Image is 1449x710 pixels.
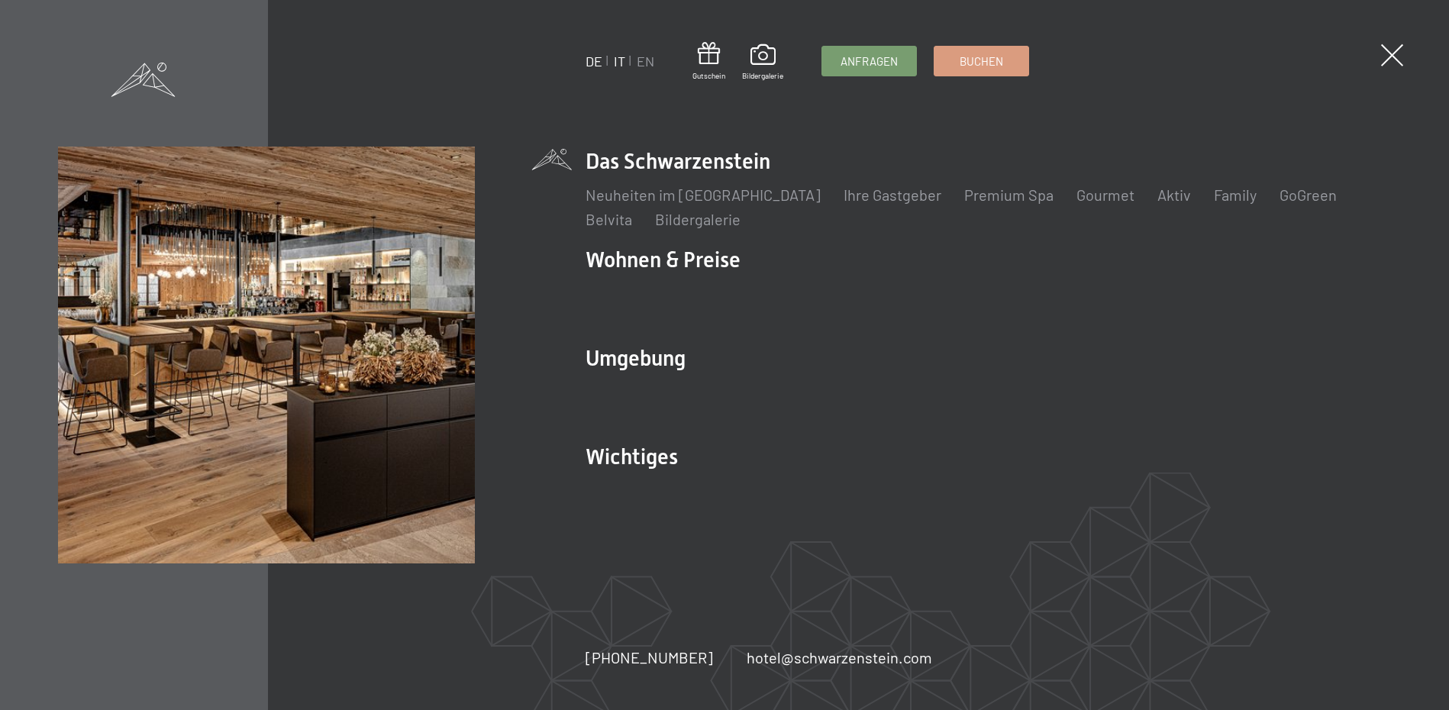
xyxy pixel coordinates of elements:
a: Aktiv [1157,186,1191,204]
span: Anfragen [841,53,898,69]
span: Gutschein [692,70,725,81]
a: Premium Spa [964,186,1054,204]
a: EN [637,53,654,69]
span: Buchen [960,53,1003,69]
a: GoGreen [1280,186,1337,204]
a: Belvita [586,210,632,228]
span: Bildergalerie [742,70,783,81]
a: Ihre Gastgeber [844,186,941,204]
a: DE [586,53,602,69]
a: [PHONE_NUMBER] [586,647,713,668]
a: Family [1214,186,1257,204]
a: Anfragen [822,47,916,76]
a: Gourmet [1076,186,1134,204]
a: hotel@schwarzenstein.com [747,647,932,668]
a: Bildergalerie [742,44,783,81]
a: Buchen [934,47,1028,76]
a: Bildergalerie [655,210,741,228]
a: Gutschein [692,42,725,81]
a: IT [614,53,625,69]
a: Neuheiten im [GEOGRAPHIC_DATA] [586,186,821,204]
span: [PHONE_NUMBER] [586,648,713,666]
